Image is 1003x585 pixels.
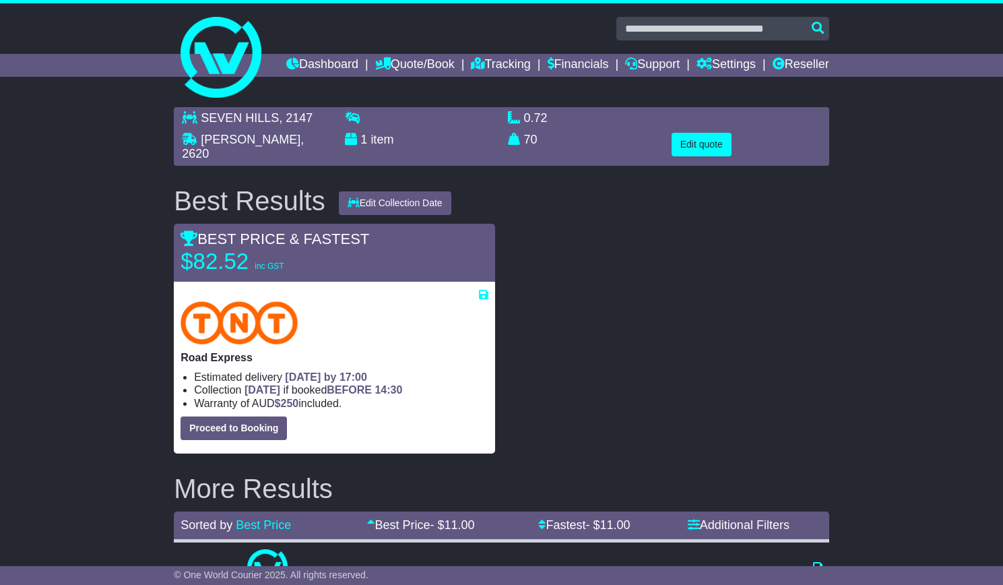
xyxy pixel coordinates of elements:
[688,518,789,532] a: Additional Filters
[548,54,609,77] a: Financials
[181,351,488,364] p: Road Express
[471,54,530,77] a: Tracking
[773,54,829,77] a: Reseller
[360,133,367,146] span: 1
[181,248,349,275] p: $82.52
[181,230,369,247] span: BEST PRICE & FASTEST
[181,301,298,344] img: TNT Domestic: Road Express
[281,398,299,409] span: 250
[279,111,313,125] span: , 2147
[194,371,488,383] li: Estimated delivery
[672,133,732,156] button: Edit quote
[174,474,829,503] h2: More Results
[585,518,630,532] span: - $
[524,133,538,146] span: 70
[181,518,232,532] span: Sorted by
[182,133,304,161] span: , 2620
[625,54,680,77] a: Support
[375,54,455,77] a: Quote/Book
[339,191,451,215] button: Edit Collection Date
[255,261,284,271] span: inc GST
[286,54,358,77] a: Dashboard
[370,133,393,146] span: item
[245,384,402,396] span: if booked
[174,569,368,580] span: © One World Courier 2025. All rights reserved.
[600,518,630,532] span: 11.00
[201,111,279,125] span: SEVEN HILLS
[444,518,474,532] span: 11.00
[327,384,372,396] span: BEFORE
[285,371,367,383] span: [DATE] by 17:00
[181,417,287,440] button: Proceed to Booking
[367,518,474,532] a: Best Price- $11.00
[194,383,488,396] li: Collection
[538,518,630,532] a: Fastest- $11.00
[194,397,488,410] li: Warranty of AUD included.
[697,54,756,77] a: Settings
[275,398,299,409] span: $
[167,186,332,216] div: Best Results
[245,384,280,396] span: [DATE]
[524,111,548,125] span: 0.72
[375,384,402,396] span: 14:30
[430,518,474,532] span: - $
[201,133,300,146] span: [PERSON_NAME]
[236,518,291,532] a: Best Price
